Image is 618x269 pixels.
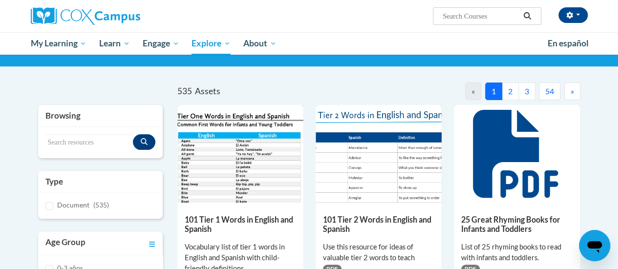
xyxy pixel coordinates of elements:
button: Search resources [133,134,155,150]
div: Main menu [23,32,595,55]
span: En español [548,38,589,48]
button: 1 [485,83,502,100]
nav: Pagination Navigation [379,83,580,100]
div: Use this resource for ideas of valuable tier 2 words to teach [323,242,434,263]
span: Learn [99,38,130,49]
button: Search [520,10,534,22]
span: (535) [93,201,109,209]
span: About [243,38,277,49]
img: Cox Campus [31,7,140,25]
a: Explore [185,32,237,55]
button: 54 [539,83,560,100]
a: En español [541,33,595,54]
span: Explore [192,38,231,49]
h5: 101 Tier 1 Words in English and Spanish [185,215,296,234]
span: Document [57,201,89,209]
h3: Age Group [45,236,85,250]
a: About [237,32,283,55]
input: Search Courses [442,10,520,22]
button: Account Settings [558,7,588,23]
h3: Type [45,176,155,187]
h5: 101 Tier 2 Words in English and Spanish [323,215,434,234]
a: Engage [136,32,186,55]
span: Assets [195,86,220,96]
h3: Browsing [45,110,155,122]
input: Search resources [45,134,133,151]
span: » [571,86,574,96]
img: d35314be-4b7e-462d-8f95-b17e3d3bb747.pdf [177,105,303,203]
div: List of 25 rhyming books to read with infants and toddlers. [461,242,573,263]
a: Learn [93,32,136,55]
button: Next [564,83,580,100]
button: 3 [518,83,535,100]
span: 535 [177,86,192,96]
button: 2 [502,83,519,100]
a: My Learning [24,32,93,55]
a: Toggle collapse [149,236,155,250]
span: Engage [143,38,179,49]
h5: 25 Great Rhyming Books for Infants and Toddlers [461,215,573,234]
span: My Learning [30,38,86,49]
img: 836e94b2-264a-47ae-9840-fb2574307f3b.pdf [316,105,442,203]
iframe: Button to launch messaging window [579,230,610,261]
a: Cox Campus [31,7,207,25]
